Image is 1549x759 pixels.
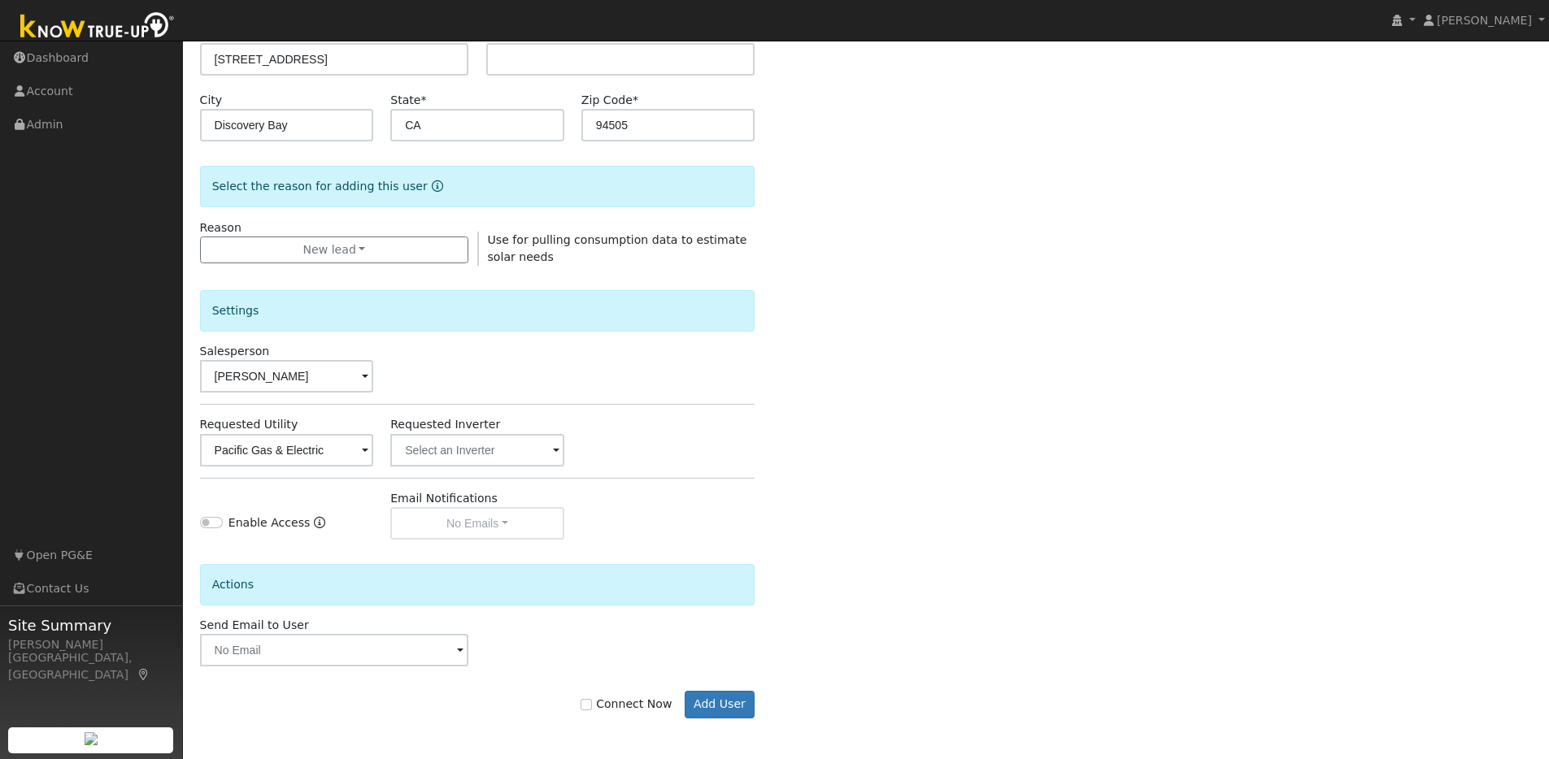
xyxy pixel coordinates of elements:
a: Enable Access [314,514,325,540]
label: State [390,92,426,109]
div: Actions [200,564,755,605]
button: New lead [200,236,469,264]
div: Settings [200,290,755,332]
label: Send Email to User [200,617,309,634]
img: Know True-Up [12,9,183,46]
label: Requested Utility [200,416,298,433]
div: [GEOGRAPHIC_DATA], [GEOGRAPHIC_DATA] [8,649,174,683]
input: Select an Inverter [390,434,564,466]
label: Reason [200,219,241,236]
input: No Email [200,634,469,666]
img: retrieve [85,732,98,745]
input: Select a Utility [200,434,374,466]
span: Required [633,93,638,106]
label: City [200,92,223,109]
a: Reason for new user [428,180,443,193]
div: Select the reason for adding this user [200,166,755,207]
span: Use for pulling consumption data to estimate solar needs [488,233,747,263]
span: Required [420,93,426,106]
input: Connect Now [581,699,592,710]
label: Email Notifications [390,490,498,507]
span: Site Summary [8,614,174,636]
span: [PERSON_NAME] [1437,14,1532,27]
label: Requested Inverter [390,416,500,433]
input: Select a User [200,360,374,393]
label: Connect Now [581,696,672,713]
button: Add User [685,691,755,718]
a: Map [137,668,151,681]
div: [PERSON_NAME] [8,636,174,653]
label: Zip Code [581,92,638,109]
label: Salesperson [200,343,270,360]
label: Enable Access [228,514,311,531]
